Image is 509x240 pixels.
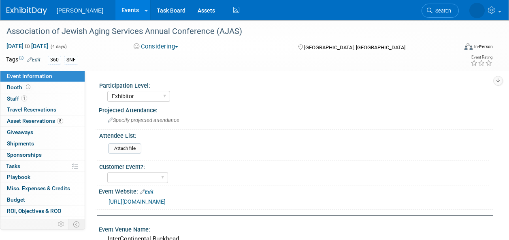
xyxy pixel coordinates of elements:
a: Event Information [0,71,85,82]
div: Projected Attendance: [99,104,493,114]
span: Booth not reserved yet [24,84,32,90]
button: Considering [131,42,181,51]
a: Budget [0,194,85,205]
div: 360 [48,56,61,64]
span: Giveaways [7,129,33,135]
span: Travel Reservations [7,106,56,113]
td: Tags [6,55,40,65]
a: Tasks [0,161,85,172]
span: 8 [57,118,63,124]
td: Toggle Event Tabs [68,219,85,229]
span: [GEOGRAPHIC_DATA], [GEOGRAPHIC_DATA] [304,44,405,51]
span: ROI, Objectives & ROO [7,208,61,214]
a: Travel Reservations [0,104,85,115]
a: Attachments [0,217,85,228]
div: Event Rating [471,55,492,59]
div: SNF [64,56,78,64]
span: Tasks [6,163,20,169]
a: Misc. Expenses & Credits [0,183,85,194]
a: Asset Reservations8 [0,116,85,126]
div: Customer Event?: [99,161,489,171]
div: Event Format [422,42,493,54]
span: Search [432,8,451,14]
a: Staff1 [0,93,85,104]
img: Format-Inperson.png [464,43,473,50]
span: Staff [7,95,27,102]
td: Personalize Event Tab Strip [54,219,68,229]
span: Specify projected attendance [108,117,179,123]
span: Playbook [7,174,30,180]
a: Edit [27,57,40,63]
a: Playbook [0,172,85,183]
span: Shipments [7,140,34,147]
span: Misc. Expenses & Credits [7,185,70,192]
div: Participation Level: [99,80,489,90]
div: Attendee List: [99,130,489,140]
span: Budget [7,196,25,203]
span: [PERSON_NAME] [57,7,103,14]
a: Search [422,4,459,18]
img: Amber Vincent [469,3,485,18]
a: Giveaways [0,127,85,138]
a: Shipments [0,138,85,149]
span: (4 days) [50,44,67,49]
img: ExhibitDay [6,7,47,15]
div: Event Venue Name: [99,223,493,234]
span: Event Information [7,73,52,79]
a: Booth [0,82,85,93]
div: Association of Jewish Aging Services Annual Conference (AJAS) [4,24,451,39]
span: Attachments [7,219,39,225]
a: ROI, Objectives & ROO [0,206,85,217]
span: 1 [21,95,27,101]
div: In-Person [474,44,493,50]
span: [DATE] [DATE] [6,42,49,50]
span: to [23,43,31,49]
a: [URL][DOMAIN_NAME] [109,198,166,205]
span: Booth [7,84,32,91]
div: Event Website: [99,185,493,196]
span: Sponsorships [7,152,42,158]
a: Sponsorships [0,149,85,160]
span: Asset Reservations [7,118,63,124]
a: Edit [140,189,153,195]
